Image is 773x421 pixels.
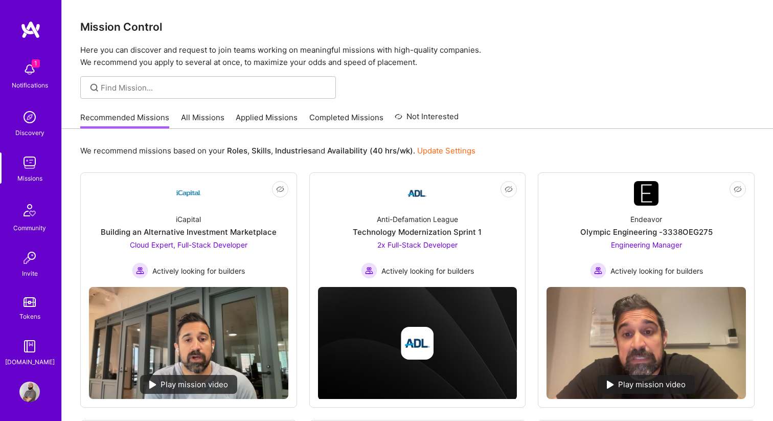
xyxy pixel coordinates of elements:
div: Discovery [15,127,44,138]
img: discovery [19,107,40,127]
span: 1 [32,59,40,68]
img: User Avatar [19,382,40,402]
a: Company LogoEndeavorOlympic Engineering -3338OEG275Engineering Manager Actively looking for build... [547,181,746,279]
img: Actively looking for builders [361,262,377,279]
div: Technology Modernization Sprint 1 [353,227,482,237]
a: User Avatar [17,382,42,402]
img: logo [20,20,41,39]
div: Endeavor [630,214,662,225]
img: Community [17,198,42,223]
a: Recommended Missions [80,112,169,129]
a: Update Settings [417,146,475,156]
a: Company LogoAnti-Defamation LeagueTechnology Modernization Sprint 12x Full-Stack Developer Active... [318,181,517,279]
span: 2x Full-Stack Developer [377,240,458,249]
p: We recommend missions based on your , , and . [80,145,475,156]
h3: Mission Control [80,20,755,33]
div: Building an Alternative Investment Marketplace [101,227,277,237]
b: Roles [227,146,247,156]
img: No Mission [547,287,746,399]
img: guide book [19,336,40,357]
img: Company Logo [634,181,658,206]
div: Olympic Engineering -3338OEG275 [580,227,713,237]
input: Find Mission... [101,82,328,93]
div: Play mission video [140,375,237,394]
img: tokens [24,297,36,307]
div: Notifications [12,80,48,91]
div: Community [13,223,46,233]
img: No Mission [89,287,288,399]
i: icon EyeClosed [734,185,742,193]
img: Actively looking for builders [590,262,606,279]
img: play [149,381,156,389]
img: Company Logo [405,181,429,206]
a: Not Interested [395,110,459,129]
p: Here you can discover and request to join teams working on meaningful missions with high-quality ... [80,44,755,69]
a: All Missions [181,112,224,129]
img: bell [19,59,40,80]
a: Company LogoiCapitalBuilding an Alternative Investment MarketplaceCloud Expert, Full-Stack Develo... [89,181,288,279]
a: Applied Missions [236,112,298,129]
b: Availability (40 hrs/wk) [327,146,413,156]
span: Engineering Manager [611,240,682,249]
span: Actively looking for builders [610,265,703,276]
img: teamwork [19,152,40,173]
img: play [607,381,614,389]
div: Play mission video [598,375,695,394]
div: Anti-Defamation League [377,214,458,225]
div: Tokens [19,311,40,322]
img: Company logo [401,327,434,360]
i: icon EyeClosed [505,185,513,193]
a: Completed Missions [309,112,383,129]
i: icon SearchGrey [88,82,100,94]
div: iCapital [176,214,201,225]
div: [DOMAIN_NAME] [5,357,55,367]
span: Actively looking for builders [381,265,474,276]
div: Invite [22,268,38,279]
b: Skills [252,146,271,156]
b: Industries [275,146,312,156]
span: Actively looking for builders [152,265,245,276]
img: cover [318,287,517,400]
img: Actively looking for builders [132,262,148,279]
div: Missions [17,173,42,184]
i: icon EyeClosed [276,185,284,193]
img: Company Logo [176,181,201,206]
span: Cloud Expert, Full-Stack Developer [130,240,247,249]
img: Invite [19,248,40,268]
